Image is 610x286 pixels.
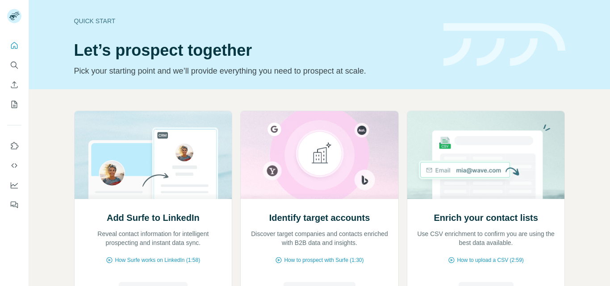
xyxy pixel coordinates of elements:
[74,111,233,199] img: Add Surfe to LinkedIn
[74,17,433,25] div: Quick start
[457,256,523,264] span: How to upload a CSV (2:59)
[7,77,21,93] button: Enrich CSV
[84,229,223,247] p: Reveal contact information for intelligent prospecting and instant data sync.
[7,177,21,193] button: Dashboard
[7,158,21,174] button: Use Surfe API
[407,111,565,199] img: Enrich your contact lists
[7,138,21,154] button: Use Surfe on LinkedIn
[7,57,21,73] button: Search
[284,256,363,264] span: How to prospect with Surfe (1:30)
[74,41,433,59] h1: Let’s prospect together
[7,197,21,213] button: Feedback
[7,37,21,54] button: Quick start
[443,23,565,66] img: banner
[115,256,200,264] span: How Surfe works on LinkedIn (1:58)
[416,229,556,247] p: Use CSV enrichment to confirm you are using the best data available.
[434,211,538,224] h2: Enrich your contact lists
[74,65,433,77] p: Pick your starting point and we’ll provide everything you need to prospect at scale.
[240,111,399,199] img: Identify target accounts
[7,96,21,112] button: My lists
[269,211,370,224] h2: Identify target accounts
[250,229,389,247] p: Discover target companies and contacts enriched with B2B data and insights.
[107,211,200,224] h2: Add Surfe to LinkedIn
